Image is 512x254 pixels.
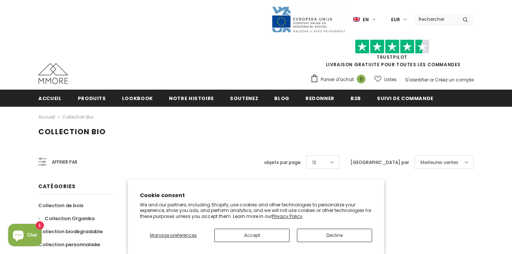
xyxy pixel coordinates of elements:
[264,159,301,166] label: objets par page
[38,225,103,238] a: Collection biodégradable
[38,199,83,212] a: Collection de bois
[377,54,407,60] a: TrustPilot
[274,90,289,106] a: Blog
[38,183,76,190] span: Catégories
[391,16,400,23] span: EUR
[140,202,372,219] p: We and our partners, including Shopify, use cookies and other technologies to personalize your ex...
[62,114,93,120] a: Collection Bio
[353,16,360,23] img: i-lang-1.png
[355,39,429,54] img: Faites confiance aux étoiles pilotes
[45,215,95,222] span: Collection Organika
[38,113,55,122] a: Accueil
[305,90,335,106] a: Redonner
[169,90,214,106] a: Notre histoire
[305,95,335,102] span: Redonner
[271,16,346,22] a: Javni Razpis
[351,90,361,106] a: B2B
[405,77,428,83] a: S'identifier
[78,90,106,106] a: Produits
[310,74,369,85] a: Panier d'achat 0
[38,241,100,248] span: Collection personnalisée
[274,95,289,102] span: Blog
[38,63,68,84] img: Cas MMORE
[38,202,83,209] span: Collection de bois
[214,229,289,242] button: Accept
[272,213,303,219] a: Privacy Policy
[122,95,153,102] span: Lookbook
[297,229,372,242] button: Decline
[384,76,397,83] span: Listes
[414,14,457,25] input: Search Site
[78,95,106,102] span: Produits
[169,95,214,102] span: Notre histoire
[312,159,316,166] span: 12
[38,90,62,106] a: Accueil
[38,126,106,137] span: Collection Bio
[377,90,433,106] a: Suivi de commande
[351,95,361,102] span: B2B
[52,158,77,166] span: Affiner par
[321,76,354,83] span: Panier d'achat
[38,228,103,235] span: Collection biodégradable
[230,95,258,102] span: soutenez
[420,159,458,166] span: Meilleures ventes
[429,77,434,83] span: or
[310,43,474,68] span: LIVRAISON GRATUITE POUR TOUTES LES COMMANDES
[6,224,44,248] inbox-online-store-chat: Shopify online store chat
[140,229,207,242] button: Manage preferences
[374,73,397,86] a: Listes
[38,212,95,225] a: Collection Organika
[435,77,474,83] a: Créez un compte
[351,159,409,166] label: [GEOGRAPHIC_DATA] par
[38,95,62,102] span: Accueil
[38,238,100,251] a: Collection personnalisée
[230,90,258,106] a: soutenez
[377,95,433,102] span: Suivi de commande
[363,16,369,23] span: en
[122,90,153,106] a: Lookbook
[140,192,372,199] h2: Cookie consent
[271,6,346,33] img: Javni Razpis
[150,232,197,238] span: Manage preferences
[357,75,365,83] span: 0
